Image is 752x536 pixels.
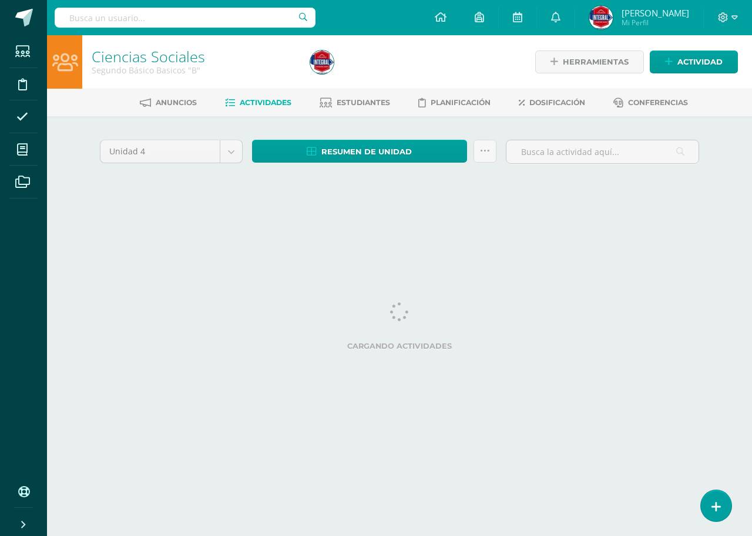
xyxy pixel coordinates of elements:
a: Ciencias Sociales [92,46,205,66]
a: Resumen de unidad [252,140,467,163]
div: Segundo Básico Basicos 'B' [92,65,296,76]
a: Actividad [650,50,738,73]
span: Actividad [677,51,723,73]
span: Conferencias [628,98,688,107]
img: 9479b67508c872087c746233754dda3e.png [589,6,613,29]
a: Estudiantes [320,93,390,112]
span: Mi Perfil [622,18,689,28]
label: Cargando actividades [100,342,699,350]
span: Planificación [431,98,491,107]
input: Busca un usuario... [55,8,315,28]
span: Estudiantes [337,98,390,107]
span: Herramientas [563,51,629,73]
a: Planificación [418,93,491,112]
span: Unidad 4 [109,140,211,163]
a: Anuncios [140,93,197,112]
input: Busca la actividad aquí... [506,140,699,163]
a: Actividades [225,93,291,112]
span: Resumen de unidad [321,141,412,163]
a: Dosificación [519,93,585,112]
a: Conferencias [613,93,688,112]
span: [PERSON_NAME] [622,7,689,19]
span: Anuncios [156,98,197,107]
h1: Ciencias Sociales [92,48,296,65]
img: 9479b67508c872087c746233754dda3e.png [310,50,334,74]
a: Herramientas [535,50,644,73]
span: Dosificación [529,98,585,107]
span: Actividades [240,98,291,107]
a: Unidad 4 [100,140,242,163]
